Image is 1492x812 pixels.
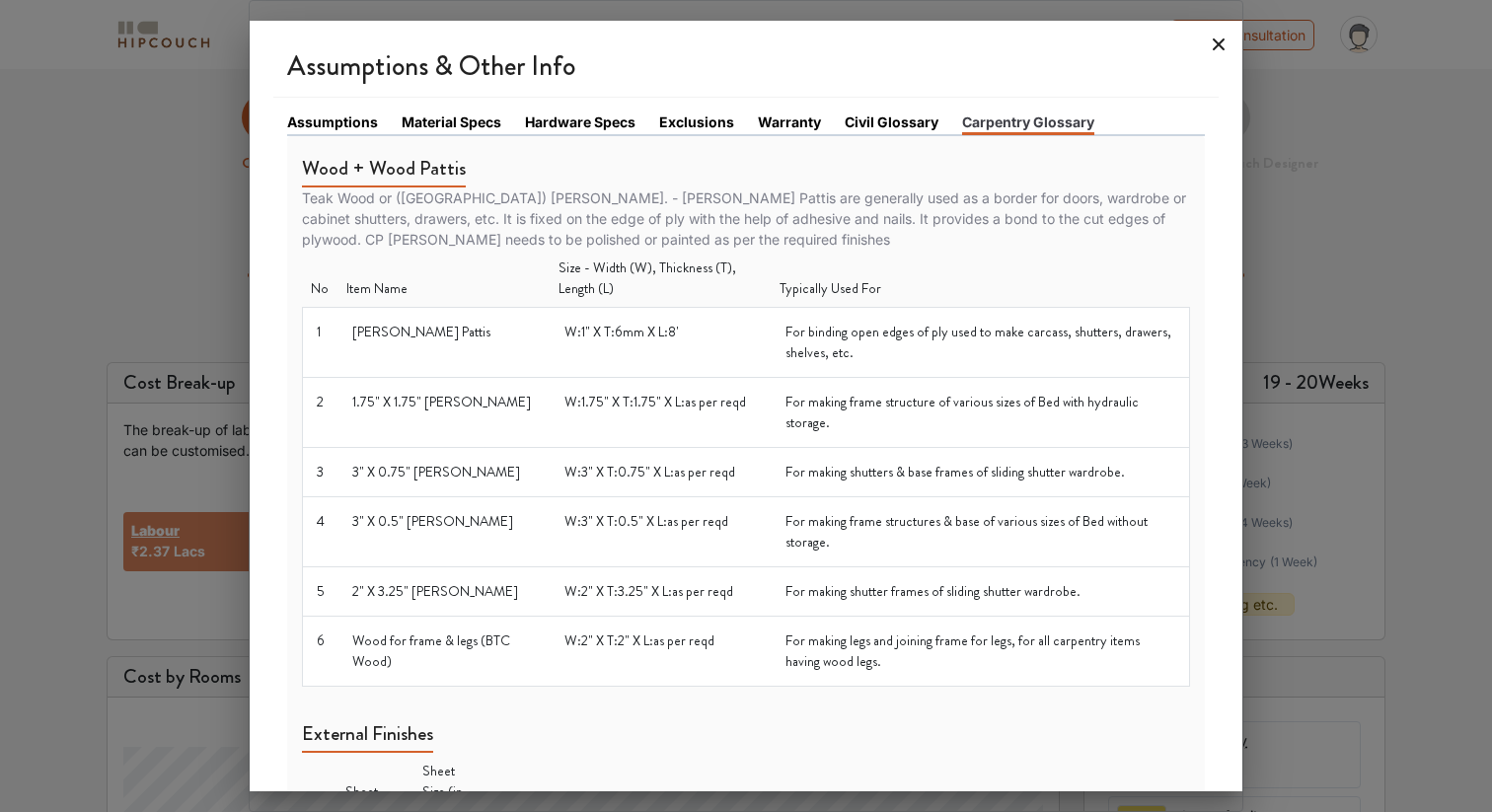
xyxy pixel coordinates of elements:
td: 1 [303,308,339,378]
td: 4 [303,497,339,567]
td: For making shutters & base frames of sliding shutter wardrobe. [772,448,1189,497]
th: Size - Width (W), Thickness (T), Length (L) [551,250,772,308]
td: 2" X 3.25" [PERSON_NAME] [338,567,551,617]
a: Exclusions [659,111,734,132]
td: 3" X 0.75" [PERSON_NAME] [338,448,551,497]
td: [PERSON_NAME] Pattis [338,308,551,378]
a: Hardware Specs [525,111,635,132]
td: W:3" X T:0.75" X L:as per reqd [551,448,772,497]
a: Civil Glossary [845,111,938,132]
td: 5 [303,567,339,617]
a: Warranty [758,111,821,132]
td: For making frame structures & base of various sizes of Bed without storage. [772,497,1189,567]
td: W:2" X T:3.25" X L:as per reqd [551,567,772,617]
td: 6 [303,617,339,687]
td: For binding open edges of ply used to make carcass, shutters, drawers, shelves, etc. [772,308,1189,378]
td: 1.75" X 1.75" [PERSON_NAME] [338,378,551,448]
a: Assumptions [287,111,378,132]
h5: Wood + Wood Pattis [302,157,466,187]
td: 3" X 0.5" [PERSON_NAME] [338,497,551,567]
th: No [303,250,339,308]
th: Item Name [338,250,551,308]
td: 3 [303,448,339,497]
th: Typically Used For [772,250,1189,308]
td: For making shutter frames of sliding shutter wardrobe. [772,567,1189,617]
p: Teak Wood or ([GEOGRAPHIC_DATA]) [PERSON_NAME]. - [PERSON_NAME] Pattis are generally used as a bo... [302,187,1190,250]
td: W:3" X T:0.5" X L:as per reqd [551,497,772,567]
td: For making frame structure of various sizes of Bed with hydraulic storage. [772,378,1189,448]
a: Carpentry Glossary [962,111,1094,135]
td: W:1.75" X T:1.75" X L:as per reqd [551,378,772,448]
h5: External Finishes [302,722,433,753]
td: W:2" X T:2" X L:as per reqd [551,617,772,687]
a: Material Specs [402,111,501,132]
td: For making legs and joining frame for legs, for all carpentry items having wood legs. [772,617,1189,687]
td: 2 [303,378,339,448]
td: W:1" X T:6mm X L:8' [551,308,772,378]
td: Wood for frame & legs (BTC Wood) [338,617,551,687]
